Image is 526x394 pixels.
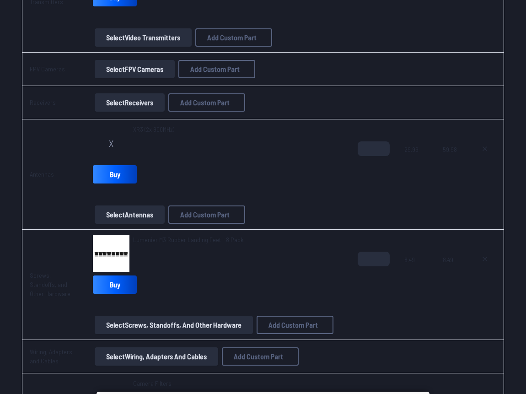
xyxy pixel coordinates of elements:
span: 29.99 [404,141,428,185]
span: 8.49 [404,252,428,296]
button: SelectVideo Transmitters [95,28,192,47]
a: SelectVideo Transmitters [93,28,193,47]
span: Add Custom Part [207,34,257,41]
a: Screws, Standoffs, and Other Hardware [30,271,70,297]
span: Add Custom Part [180,99,230,106]
a: Wiring, Adapters and Cables [30,348,72,365]
button: Add Custom Part [257,316,333,334]
span: Add Custom Part [268,321,318,329]
button: Add Custom Part [222,347,299,366]
a: Buy [93,275,137,294]
button: Add Custom Part [168,205,245,224]
button: Add Custom Part [178,60,255,78]
a: SelectReceivers [93,93,166,112]
button: SelectScrews, Standoffs, and Other Hardware [95,316,253,334]
button: Add Custom Part [168,93,245,112]
button: SelectWiring, Adapters and Cables [95,347,218,366]
button: Add Custom Part [195,28,272,47]
a: Antennas [30,170,54,178]
span: Add Custom Part [180,211,230,218]
a: Receivers [30,98,56,106]
a: Buy [93,165,137,184]
img: image [93,235,129,272]
span: Add Custom Part [190,65,240,73]
a: SelectWiring, Adapters and Cables [93,347,220,366]
button: SelectAntennas [95,205,165,224]
a: SelectAntennas [93,205,166,224]
a: FPV Cameras [30,65,65,73]
span: Add Custom Part [234,353,283,360]
span: X [109,139,113,148]
span: Camera Filters [133,379,172,388]
a: Lumenier M3 Rubber Landing Feet - 8 Pack [133,235,243,244]
button: SelectReceivers [95,93,165,112]
button: SelectFPV Cameras [95,60,175,78]
span: 8.49 [443,252,459,296]
a: SelectScrews, Standoffs, and Other Hardware [93,316,255,334]
span: Lumenier M3 Rubber Landing Feet - 8 Pack [133,236,243,243]
span: XR3 (2x 900MHz) [133,125,174,134]
span: 59.98 [443,141,459,185]
a: SelectFPV Cameras [93,60,177,78]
